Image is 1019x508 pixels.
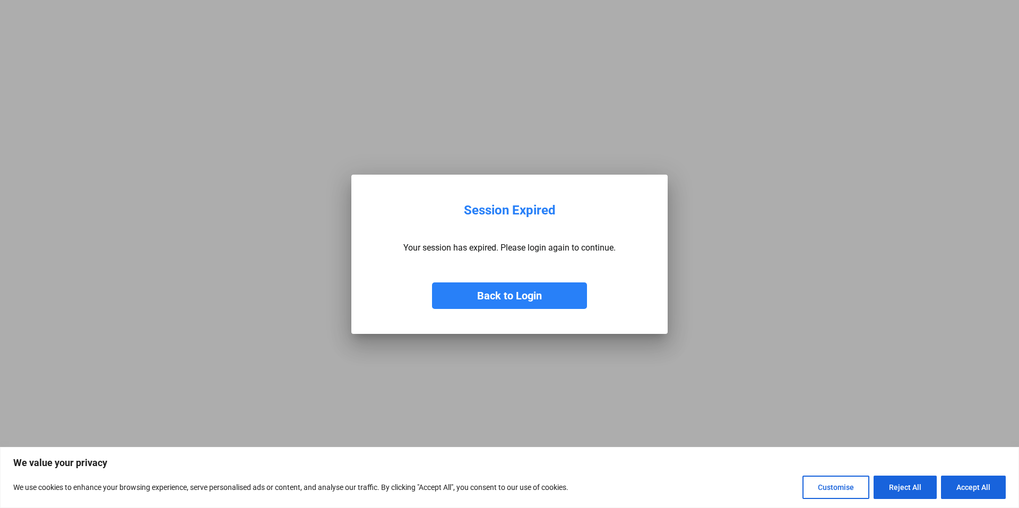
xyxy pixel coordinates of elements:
button: Accept All [941,476,1006,499]
button: Back to Login [432,282,587,309]
div: Session Expired [464,203,556,218]
p: We use cookies to enhance your browsing experience, serve personalised ads or content, and analys... [13,481,568,494]
p: Your session has expired. Please login again to continue. [403,243,616,253]
button: Reject All [874,476,937,499]
p: We value your privacy [13,457,1006,469]
button: Customise [802,476,869,499]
